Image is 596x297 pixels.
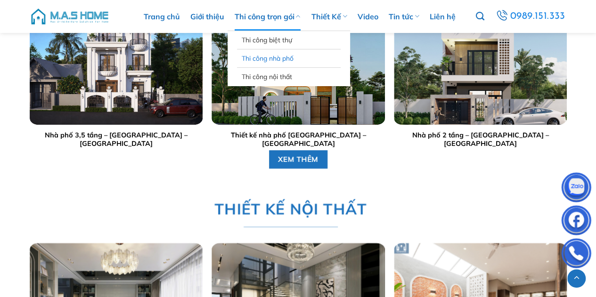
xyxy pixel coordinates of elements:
a: Liên hệ [430,2,456,31]
span: 0989.151.333 [509,8,567,24]
a: Thi công biệt thự [242,31,336,49]
a: Thiết kế nhà phố [GEOGRAPHIC_DATA] – [GEOGRAPHIC_DATA] [216,131,380,148]
a: 0989.151.333 [493,8,569,25]
a: Lên đầu trang [567,269,586,288]
a: Video [358,2,378,31]
span: THIẾT KẾ NỘI THẤT [214,197,367,221]
a: Tin tức [389,2,419,31]
a: Tìm kiếm [475,7,484,26]
img: Zalo [562,175,590,203]
a: Nhà phố 3,5 tầng – [GEOGRAPHIC_DATA] – [GEOGRAPHIC_DATA] [34,131,197,148]
span: XEM THÊM [278,153,318,165]
a: Thi công nội thất [242,68,336,86]
a: Thi công nhà phố [242,49,336,67]
a: Thiết Kế [311,2,347,31]
a: Thi công trọn gói [235,2,301,31]
a: Nhà phố 2 tầng – [GEOGRAPHIC_DATA] – [GEOGRAPHIC_DATA] [399,131,562,148]
img: Phone [562,241,590,269]
a: XEM THÊM [269,150,327,169]
a: Giới thiệu [190,2,224,31]
img: M.A.S HOME – Tổng Thầu Thiết Kế Và Xây Nhà Trọn Gói [30,2,110,31]
img: Facebook [562,208,590,236]
a: Trang chủ [144,2,180,31]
